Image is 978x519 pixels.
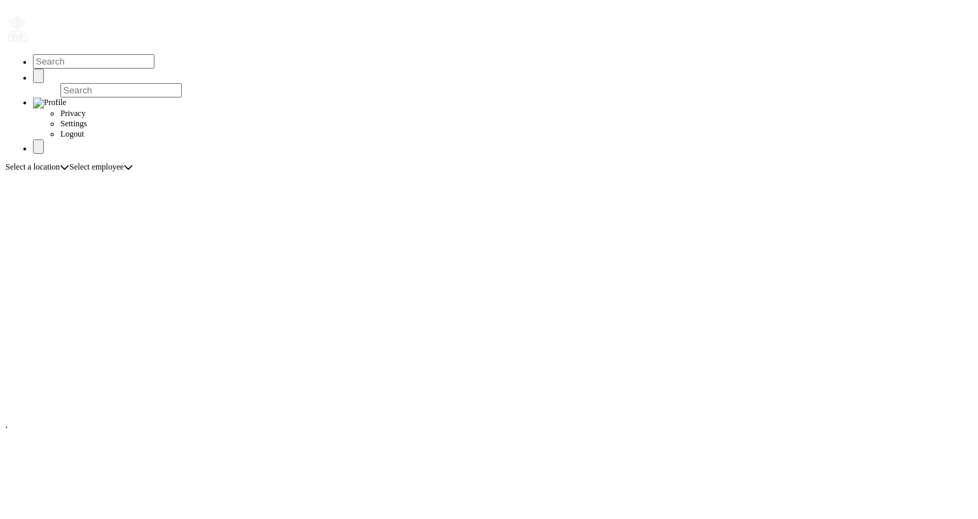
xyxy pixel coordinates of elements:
span: Privacy [60,108,86,118]
body: , [5,5,973,430]
input: Search [60,83,182,97]
img: ReviewElf Logo [5,16,30,43]
span: Settings [60,119,87,128]
input: Search [33,54,154,69]
span: Logout [60,129,84,139]
img: Profile [33,97,67,108]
